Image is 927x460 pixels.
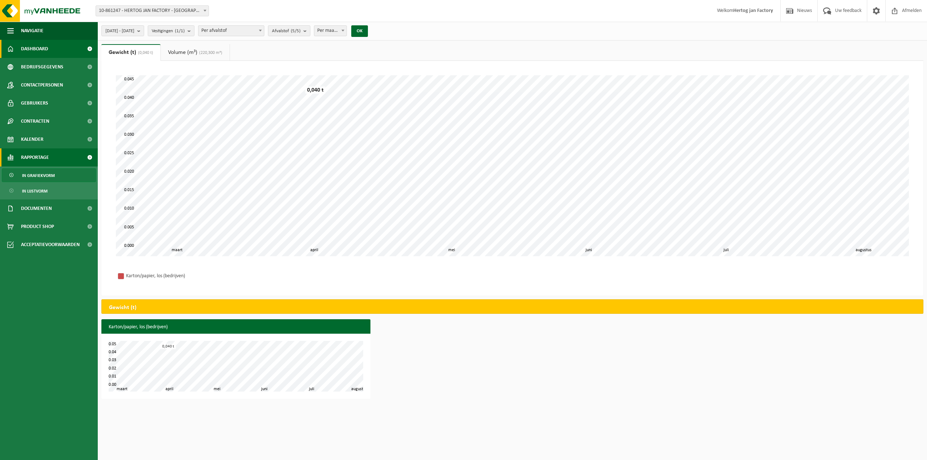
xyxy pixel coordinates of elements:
a: In grafiekvorm [2,168,96,182]
div: Karton/papier, los (bedrijven) [126,271,220,280]
span: Kalender [21,130,43,148]
span: 10-861247 - HERTOG JAN FACTORY - ZEDELGEM [96,6,209,16]
span: Product Shop [21,218,54,236]
span: In lijstvorm [22,184,47,198]
span: Gebruikers [21,94,48,112]
span: (0,040 t) [136,51,153,55]
span: Dashboard [21,40,48,58]
span: Per afvalstof [198,25,264,36]
span: Bedrijfsgegevens [21,58,63,76]
button: OK [351,25,368,37]
a: In lijstvorm [2,184,96,198]
span: Contactpersonen [21,76,63,94]
a: Gewicht (t) [101,44,160,61]
span: Navigatie [21,22,43,40]
count: (1/1) [175,29,185,33]
span: Documenten [21,199,52,218]
span: Acceptatievoorwaarden [21,236,80,254]
div: 0,040 t [160,344,176,349]
span: Rapportage [21,148,49,166]
span: Per afvalstof [198,26,264,36]
span: In grafiekvorm [22,169,55,182]
button: Vestigingen(1/1) [148,25,194,36]
span: Vestigingen [152,26,185,37]
count: (5/5) [291,29,301,33]
span: Per maand [314,26,347,36]
strong: Hertog jan Factory [733,8,773,13]
a: Volume (m³) [161,44,230,61]
span: Contracten [21,112,49,130]
h2: Gewicht (t) [102,300,144,316]
button: Afvalstof(5/5) [268,25,310,36]
h3: Karton/papier, los (bedrijven) [101,319,370,335]
span: 10-861247 - HERTOG JAN FACTORY - ZEDELGEM [96,5,209,16]
button: [DATE] - [DATE] [101,25,144,36]
span: (220,300 m³) [197,51,222,55]
span: [DATE] - [DATE] [105,26,134,37]
span: Per maand [314,25,347,36]
span: Afvalstof [272,26,301,37]
div: 0,040 t [305,86,326,94]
